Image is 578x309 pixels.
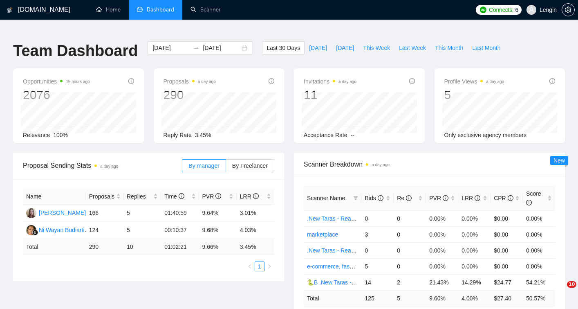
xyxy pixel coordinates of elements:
[199,205,237,222] td: 9.64%
[199,222,237,239] td: 9.68%
[458,242,491,258] td: 0.00%
[237,239,274,255] td: 3.45 %
[89,192,114,201] span: Proposals
[462,195,480,201] span: LRR
[23,160,182,171] span: Proposal Sending Stats
[307,263,361,270] a: e-commerce, fashion
[188,162,219,169] span: By manager
[365,195,383,201] span: Bids
[378,195,383,201] span: info-circle
[409,78,415,84] span: info-circle
[458,226,491,242] td: 0.00%
[361,226,394,242] td: 3
[128,78,134,84] span: info-circle
[508,195,513,201] span: info-circle
[562,7,574,13] span: setting
[164,193,184,200] span: Time
[426,226,458,242] td: 0.00%
[458,258,491,274] td: 0.00%
[199,239,237,255] td: 9.66 %
[562,7,575,13] a: setting
[237,222,274,239] td: 4.03%
[193,45,199,51] span: swap-right
[426,242,458,258] td: 0.00%
[245,262,255,271] li: Previous Page
[96,6,121,13] a: homeHome
[86,239,123,255] td: 290
[491,226,523,242] td: $0.00
[307,215,386,222] a: .New Taras - ReactJS/NodeJS.
[86,205,123,222] td: 166
[332,41,358,54] button: [DATE]
[562,3,575,16] button: setting
[179,193,184,199] span: info-circle
[86,222,123,239] td: 124
[307,195,345,201] span: Scanner Name
[137,7,143,12] span: dashboard
[23,132,50,138] span: Relevance
[255,262,264,271] li: 1
[435,43,463,52] span: This Month
[491,274,523,290] td: $24.77
[247,264,252,269] span: left
[307,247,397,254] a: .New Taras - ReactJS with symbols
[309,43,327,52] span: [DATE]
[13,41,138,61] h1: Team Dashboard
[444,132,527,138] span: Only exclusive agency members
[491,210,523,226] td: $0.00
[458,290,491,306] td: 4.00 %
[269,78,274,84] span: info-circle
[215,193,221,199] span: info-circle
[444,77,504,86] span: Profile Views
[123,189,161,205] th: Replies
[550,281,570,301] iframe: Intercom live chat
[394,41,430,54] button: Last Week
[394,242,426,258] td: 0
[86,189,123,205] th: Proposals
[264,262,274,271] li: Next Page
[161,222,199,239] td: 00:10:37
[394,258,426,274] td: 0
[394,226,426,242] td: 0
[304,290,361,306] td: Total
[26,226,85,233] a: NWNi Wayan Budiarti
[426,210,458,226] td: 0.00%
[26,208,36,218] img: NB
[267,43,300,52] span: Last 30 Days
[443,195,448,201] span: info-circle
[523,274,555,290] td: 54.21%
[486,79,504,84] time: a day ago
[394,290,426,306] td: 5
[526,190,541,206] span: Score
[361,258,394,274] td: 5
[39,226,85,235] div: Ni Wayan Budiarti
[480,7,486,13] img: upwork-logo.png
[253,193,259,199] span: info-circle
[267,264,272,269] span: right
[363,43,390,52] span: This Week
[338,79,356,84] time: a day ago
[515,5,518,14] span: 6
[100,164,118,169] time: a day ago
[526,200,532,205] span: info-circle
[361,290,394,306] td: 125
[523,290,555,306] td: 50.57 %
[237,205,274,222] td: 3.01%
[23,87,90,103] div: 2076
[304,159,555,169] span: Scanner Breakdown
[198,79,216,84] time: a day ago
[164,132,192,138] span: Reply Rate
[351,132,354,138] span: --
[307,279,411,286] a: 🐍B .New Taras - Wordpress short 23/04
[352,192,360,204] span: filter
[399,43,426,52] span: Last Week
[553,157,565,164] span: New
[489,5,513,14] span: Connects:
[123,239,161,255] td: 10
[523,210,555,226] td: 0.00%
[426,258,458,274] td: 0.00%
[430,41,468,54] button: This Month
[475,195,480,201] span: info-circle
[491,290,523,306] td: $ 27.40
[444,87,504,103] div: 5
